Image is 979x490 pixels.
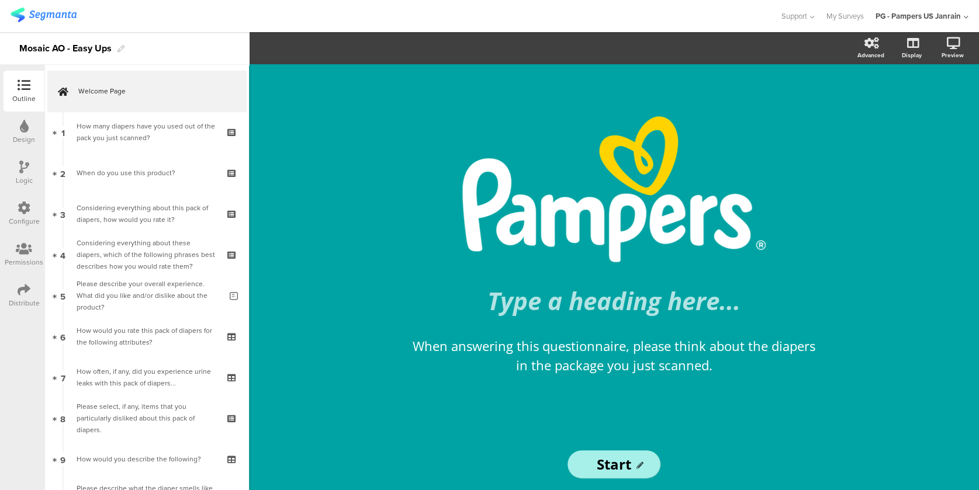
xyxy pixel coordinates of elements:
span: 2 [60,166,65,179]
a: Welcome Page [47,71,246,112]
a: 8 Please select, if any, items that you particularly disliked about this pack of diapers. [47,398,246,439]
a: 3 Considering everything about this pack of diapers, how would you rate it? [47,193,246,234]
a: 7 How often, if any, did you experience urine leaks with this pack of diapers... [47,357,246,398]
div: Preview [942,51,964,60]
img: segmanta logo [11,8,77,22]
a: 4 Considering everything about these diapers, which of the following phrases best describes how y... [47,234,246,275]
p: When answering this questionnaire, please think about the diapers in the package you just scanned. [410,336,819,375]
span: Support [781,11,807,22]
span: Welcome Page [78,85,228,97]
span: 9 [60,453,65,465]
span: 8 [60,412,65,425]
span: 4 [60,248,65,261]
div: How often, if any, did you experience urine leaks with this pack of diapers... [77,366,216,389]
div: Type a heading here... [398,284,831,317]
div: Considering everything about this pack of diapers, how would you rate it? [77,202,216,225]
div: How would you rate this pack of diapers for the following attributes? [77,325,216,348]
div: Distribute [9,298,40,308]
div: PG - Pampers US Janrain [876,11,961,22]
div: How many diapers have you used out of the pack you just scanned? [77,120,216,144]
span: 5 [60,289,65,302]
div: Please select, if any, items that you particularly disliked about this pack of diapers. [77,401,216,436]
div: Display [902,51,922,60]
span: 7 [61,371,65,384]
div: Logic [16,175,33,186]
div: How would you describe the following? [77,453,216,465]
a: 1 How many diapers have you used out of the pack you just scanned? [47,112,246,152]
span: 1 [61,126,65,138]
a: 9 How would you describe the following? [47,439,246,479]
input: Start [568,450,660,478]
div: Permissions [5,257,43,267]
span: 6 [60,330,65,343]
a: 6 How would you rate this pack of diapers for the following attributes? [47,316,246,357]
div: Design [13,134,35,145]
div: Advanced [857,51,884,60]
div: Configure [9,216,40,227]
div: Please describe your overall experience. What did you like and/or dislike about the product? [77,278,221,313]
div: Considering everything about these diapers, which of the following phrases best describes how you... [77,237,216,272]
span: 3 [60,207,65,220]
div: Mosaic AO - Easy Ups [19,39,112,58]
div: When do you use this product? [77,167,216,179]
a: 2 When do you use this product? [47,152,246,193]
div: Outline [12,93,36,104]
a: 5 Please describe your overall experience. What did you like and/or dislike about the product? [47,275,246,316]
